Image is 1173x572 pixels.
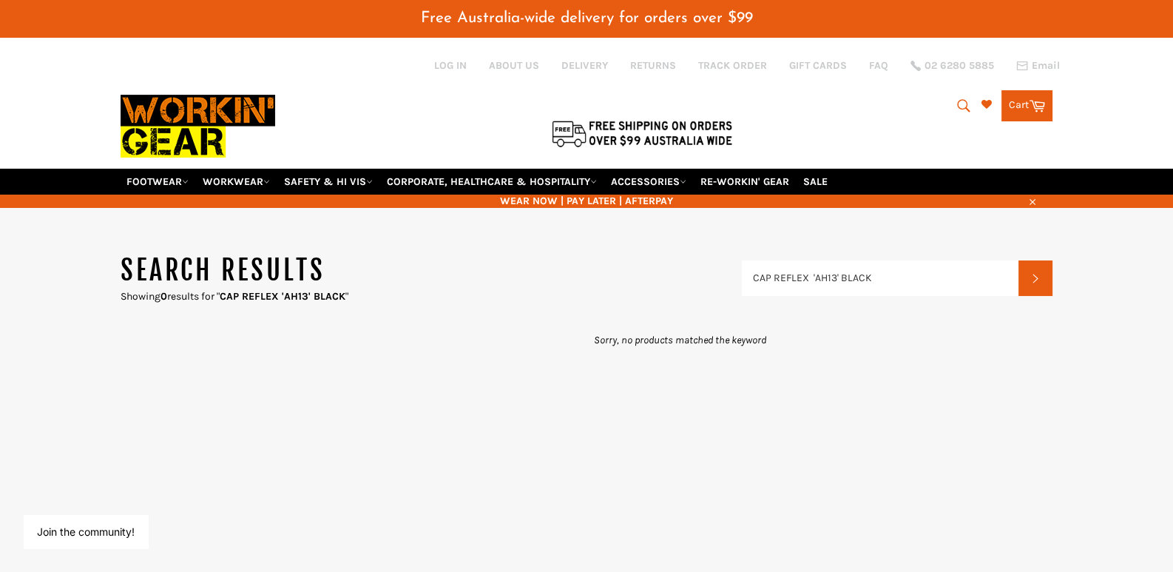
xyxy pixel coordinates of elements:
[160,290,167,303] strong: 0
[197,169,276,195] a: WORKWEAR
[605,169,692,195] a: ACCESSORIES
[121,84,275,168] img: Workin Gear leaders in Workwear, Safety Boots, PPE, Uniforms. Australia's No.1 in Workwear
[742,260,1018,296] input: Search
[1016,60,1060,72] a: Email
[489,58,539,73] a: ABOUT US
[789,58,847,73] a: GIFT CARDS
[278,169,379,195] a: SAFETY & HI VIS
[434,59,467,72] a: Log in
[381,169,603,195] a: CORPORATE, HEALTHCARE & HOSPITALITY
[220,290,345,303] strong: CAP REFLEX 'AH13' BLACK
[594,334,766,346] em: Sorry, no products matched the keyword
[121,252,742,289] h1: Search results
[550,118,734,149] img: Flat $9.95 shipping Australia wide
[630,58,676,73] a: RETURNS
[797,169,834,195] a: SALE
[1001,90,1052,121] a: Cart
[561,58,608,73] a: DELIVERY
[698,58,767,73] a: TRACK ORDER
[121,169,195,195] a: FOOTWEAR
[37,525,135,538] button: Join the community!
[910,61,994,71] a: 02 6280 5885
[421,10,753,26] span: Free Australia-wide delivery for orders over $99
[121,194,1052,208] span: WEAR NOW | PAY LATER | AFTERPAY
[1032,61,1060,71] span: Email
[121,289,742,303] p: Showing results for " "
[694,169,795,195] a: RE-WORKIN' GEAR
[869,58,888,73] a: FAQ
[924,61,994,71] span: 02 6280 5885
